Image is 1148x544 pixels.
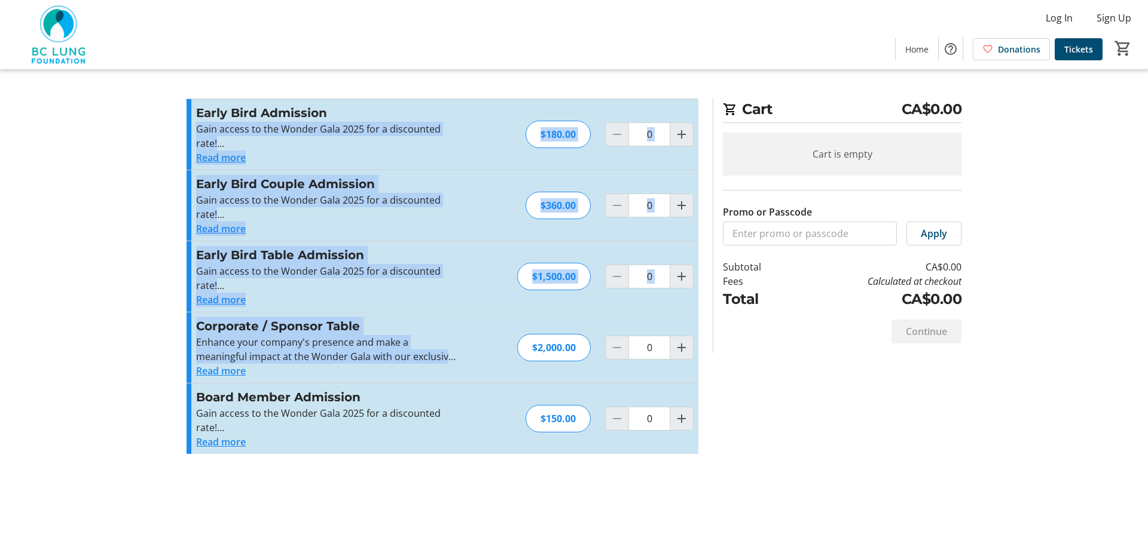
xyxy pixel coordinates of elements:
button: Read more [196,293,246,307]
div: $2,000.00 [517,334,591,361]
button: Log In [1036,8,1082,27]
p: Gain access to the Wonder Gala 2025 for a discounted rate! [196,122,457,150]
span: CA$0.00 [902,99,962,120]
button: Increment by one [670,265,693,288]
button: Cart [1112,38,1134,59]
h3: Board Member Admission [196,388,457,406]
td: Total [723,288,792,310]
button: Read more [196,150,246,165]
h3: Early Bird Admission [196,104,457,122]
div: $1,500.00 [517,263,591,290]
span: Sign Up [1097,11,1131,25]
div: $150.00 [526,405,591,432]
a: Tickets [1055,38,1103,60]
button: Increment by one [670,336,693,359]
button: Increment by one [670,123,693,146]
p: Gain access to the Wonder Gala 2025 for a discounted rate! [196,264,457,293]
p: Gain access to the Wonder Gala 2025 for a discounted rate! [196,193,457,222]
td: Calculated at checkout [792,274,961,288]
div: $180.00 [526,121,591,148]
button: Help [939,37,963,61]
span: Log In [1046,11,1073,25]
button: Read more [196,222,246,236]
input: Early Bird Admission Quantity [628,122,670,146]
button: Increment by one [670,194,693,217]
button: Increment by one [670,407,693,430]
img: BC Lung Foundation's Logo [7,5,114,64]
h2: Cart [723,99,961,123]
span: Donations [998,43,1040,56]
div: $360.00 [526,192,591,219]
input: Early Bird Couple Admission Quantity [628,193,670,217]
h3: Early Bird Table Admission [196,246,457,264]
h3: Corporate / Sponsor Table [196,317,457,335]
p: Gain access to the Wonder Gala 2025 for a discounted rate! [196,406,457,435]
h3: Early Bird Couple Admission [196,175,457,193]
input: Corporate / Sponsor Table Quantity [628,336,670,359]
input: Board Member Admission Quantity [628,407,670,431]
span: Home [905,43,929,56]
label: Promo or Passcode [723,205,812,219]
td: Fees [723,274,792,288]
p: Enhance your company's presence and make a meaningful impact at the Wonder Gala with our exclusiv... [196,335,457,364]
a: Donations [973,38,1050,60]
input: Enter promo or passcode [723,222,897,245]
td: CA$0.00 [792,260,961,274]
td: CA$0.00 [792,288,961,310]
input: Early Bird Table Admission Quantity [628,265,670,288]
button: Read more [196,364,246,378]
div: Cart is empty [723,133,961,176]
a: Home [896,38,938,60]
td: Subtotal [723,260,792,274]
span: Tickets [1064,43,1093,56]
button: Sign Up [1087,8,1141,27]
button: Read more [196,435,246,449]
span: Apply [921,226,947,241]
button: Apply [906,222,961,245]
